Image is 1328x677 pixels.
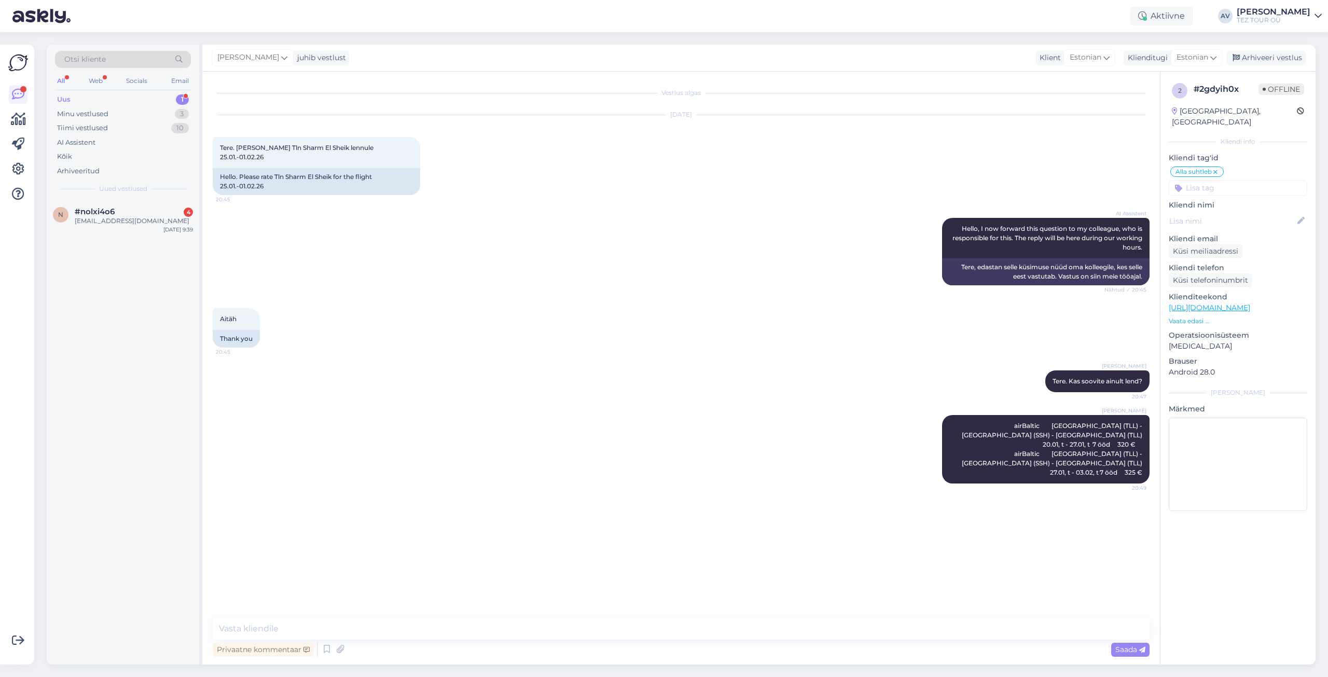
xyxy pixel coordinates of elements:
div: TEZ TOUR OÜ [1237,16,1310,24]
span: Estonian [1070,52,1101,63]
div: Privaatne kommentaar [213,643,314,657]
span: n [58,211,63,218]
input: Lisa tag [1169,180,1307,196]
span: [PERSON_NAME] [1102,362,1146,370]
span: Estonian [1177,52,1208,63]
div: # 2gdyih0x [1194,83,1258,95]
span: Otsi kliente [64,54,106,65]
div: Küsi telefoninumbrit [1169,273,1252,287]
div: Email [169,74,191,88]
span: airBaltic [GEOGRAPHIC_DATA] (TLL) - [GEOGRAPHIC_DATA] (SSH) - [GEOGRAPHIC_DATA] (TLL) 20.01, t - ... [962,422,1149,476]
span: [PERSON_NAME] [1102,407,1146,415]
div: AI Assistent [57,137,95,148]
p: Operatsioonisüsteem [1169,330,1307,341]
p: [MEDICAL_DATA] [1169,341,1307,352]
div: 4 [184,208,193,217]
p: Kliendi telefon [1169,262,1307,273]
a: [URL][DOMAIN_NAME] [1169,303,1250,312]
div: [GEOGRAPHIC_DATA], [GEOGRAPHIC_DATA] [1172,106,1297,128]
div: Klient [1035,52,1061,63]
div: AV [1218,9,1233,23]
span: Saada [1115,645,1145,654]
p: Brauser [1169,356,1307,367]
div: Klienditugi [1124,52,1168,63]
p: Kliendi tag'id [1169,153,1307,163]
div: Socials [124,74,149,88]
p: Kliendi email [1169,233,1307,244]
p: Vaata edasi ... [1169,316,1307,326]
div: Aktiivne [1130,7,1193,25]
div: Kliendi info [1169,137,1307,146]
span: Uued vestlused [99,184,147,194]
div: [PERSON_NAME] [1169,388,1307,397]
div: [DATE] [213,110,1150,119]
p: Android 28.0 [1169,367,1307,378]
span: AI Assistent [1108,210,1146,217]
span: [PERSON_NAME] [217,52,279,63]
img: Askly Logo [8,53,28,73]
div: 3 [175,109,189,119]
div: Arhiveeri vestlus [1226,51,1306,65]
div: Web [87,74,105,88]
span: Offline [1258,84,1304,95]
div: 10 [171,123,189,133]
div: Vestlus algas [213,88,1150,98]
span: Hello, I now forward this question to my colleague, who is responsible for this. The reply will b... [952,225,1144,251]
div: Thank you [213,330,260,348]
div: Kõik [57,151,72,162]
span: 20:45 [216,196,255,203]
div: All [55,74,67,88]
span: #nolxi4o6 [75,207,115,216]
a: [PERSON_NAME]TEZ TOUR OÜ [1237,8,1322,24]
p: Klienditeekond [1169,292,1307,302]
span: Aitäh [220,315,237,323]
div: juhib vestlust [293,52,346,63]
span: 2 [1178,87,1182,94]
div: [PERSON_NAME] [1237,8,1310,16]
p: Kliendi nimi [1169,200,1307,211]
span: 20:47 [1108,393,1146,400]
span: Alla suhtleb [1175,169,1212,175]
div: Uus [57,94,71,105]
div: Tere, edastan selle küsimuse nüüd oma kolleegile, kes selle eest vastutab. Vastus on siin meie tö... [942,258,1150,285]
div: Hello. Please rate Tln Sharm El Sheik for the flight 25.01.-01.02.26 [213,168,420,195]
div: Arhiveeritud [57,166,100,176]
p: Märkmed [1169,404,1307,415]
span: Tere. Kas soovite ainult lend? [1053,377,1142,385]
div: Minu vestlused [57,109,108,119]
div: Tiimi vestlused [57,123,108,133]
div: [DATE] 9:39 [163,226,193,233]
div: 1 [176,94,189,105]
div: [EMAIL_ADDRESS][DOMAIN_NAME] [75,216,193,226]
span: 20:45 [216,348,255,356]
span: 20:49 [1108,484,1146,492]
input: Lisa nimi [1169,215,1295,227]
span: Tere. [PERSON_NAME] Tln Sharm El Sheik lennule 25.01.-01.02.26 [220,144,375,161]
span: Nähtud ✓ 20:45 [1104,286,1146,294]
div: Küsi meiliaadressi [1169,244,1242,258]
